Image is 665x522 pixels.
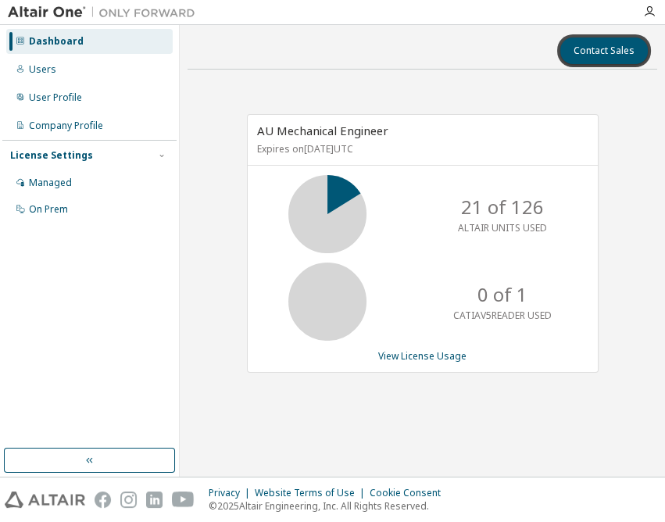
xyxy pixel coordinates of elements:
div: Cookie Consent [370,487,450,499]
span: AU Mechanical Engineer [257,123,388,138]
div: Managed [29,177,72,189]
p: 21 of 126 [461,194,544,220]
div: Company Profile [29,120,103,132]
div: User Profile [29,91,82,104]
p: CATIAV5READER USED [453,309,552,322]
img: facebook.svg [95,492,111,508]
div: Dashboard [29,35,84,48]
div: Users [29,63,56,76]
p: © 2025 Altair Engineering, Inc. All Rights Reserved. [209,499,450,513]
p: 0 of 1 [477,281,527,308]
div: Privacy [209,487,255,499]
p: ALTAIR UNITS USED [458,221,547,234]
div: Website Terms of Use [255,487,370,499]
img: linkedin.svg [146,492,163,508]
img: instagram.svg [120,492,137,508]
p: Expires on [DATE] UTC [257,142,585,156]
img: altair_logo.svg [5,492,85,508]
a: View License Usage [378,349,467,363]
img: Altair One [8,5,203,20]
div: On Prem [29,203,68,216]
img: youtube.svg [172,492,195,508]
div: License Settings [10,149,93,162]
button: Contact Sales [560,38,648,64]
